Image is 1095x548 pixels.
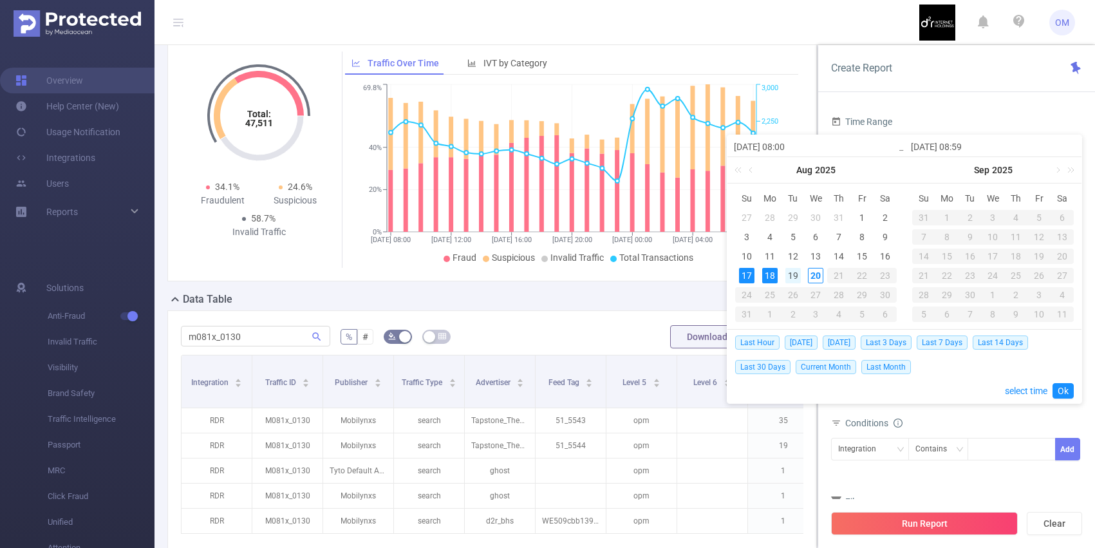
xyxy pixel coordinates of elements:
[831,117,892,127] span: Time Range
[831,62,892,74] span: Create Report
[850,189,874,208] th: Fri
[335,378,370,387] span: Publisher
[827,307,850,322] div: 4
[517,377,524,381] i: icon: caret-up
[762,268,778,283] div: 18
[1051,210,1074,225] div: 6
[586,377,593,381] i: icon: caret-up
[854,249,870,264] div: 15
[781,189,805,208] th: Tue
[912,227,935,247] td: September 7, 2025
[1027,229,1051,245] div: 12
[854,229,870,245] div: 8
[912,266,935,285] td: September 21, 2025
[808,229,823,245] div: 6
[449,377,456,381] i: icon: caret-up
[670,325,763,348] button: Download PDF
[516,377,524,384] div: Sort
[15,171,69,196] a: Users
[781,227,805,247] td: August 5, 2025
[724,377,731,381] i: icon: caret-up
[739,229,754,245] div: 3
[449,377,456,384] div: Sort
[739,268,754,283] div: 17
[1051,189,1074,208] th: Sat
[874,208,897,227] td: August 2, 2025
[758,266,781,285] td: August 18, 2025
[762,117,778,126] tspan: 2,250
[1004,193,1027,204] span: Th
[912,229,935,245] div: 7
[732,157,749,183] a: Last year (Control + left)
[827,227,850,247] td: August 7, 2025
[959,305,982,324] td: October 7, 2025
[402,378,444,387] span: Traffic Type
[814,157,837,183] a: 2025
[388,332,396,340] i: icon: bg-colors
[982,227,1005,247] td: September 10, 2025
[46,275,84,301] span: Solutions
[874,266,897,285] td: August 23, 2025
[874,189,897,208] th: Sat
[973,157,991,183] a: Sep
[912,307,935,322] div: 5
[785,229,801,245] div: 5
[303,377,310,381] i: icon: caret-up
[735,227,758,247] td: August 3, 2025
[912,189,935,208] th: Sun
[735,247,758,266] td: August 10, 2025
[935,268,959,283] div: 22
[1004,307,1027,322] div: 9
[935,193,959,204] span: Mo
[758,287,781,303] div: 25
[912,268,935,283] div: 21
[805,193,828,204] span: We
[831,512,1018,535] button: Run Report
[1051,285,1074,305] td: October 4, 2025
[805,189,828,208] th: Wed
[762,249,778,264] div: 11
[1027,208,1051,227] td: September 5, 2025
[805,266,828,285] td: August 20, 2025
[982,229,1005,245] div: 10
[653,377,660,381] i: icon: caret-up
[959,247,982,266] td: September 16, 2025
[46,199,78,225] a: Reports
[1027,247,1051,266] td: September 19, 2025
[1027,249,1051,264] div: 19
[808,249,823,264] div: 13
[982,266,1005,285] td: September 24, 2025
[15,93,119,119] a: Help Center (New)
[550,252,604,263] span: Invalid Traffic
[805,305,828,324] td: September 3, 2025
[827,193,850,204] span: Th
[467,59,476,68] i: icon: bar-chart
[912,208,935,227] td: August 31, 2025
[874,247,897,266] td: August 16, 2025
[1004,285,1027,305] td: October 2, 2025
[1027,266,1051,285] td: September 26, 2025
[653,377,660,384] div: Sort
[453,252,476,263] span: Fraud
[362,332,368,342] span: #
[959,229,982,245] div: 9
[1051,249,1074,264] div: 20
[491,236,531,244] tspan: [DATE] 16:00
[251,213,276,223] span: 58.7%
[991,157,1014,183] a: 2025
[1051,157,1063,183] a: Next month (PageDown)
[874,287,897,303] div: 30
[874,285,897,305] td: August 30, 2025
[912,287,935,303] div: 28
[762,210,778,225] div: 28
[1051,307,1074,322] div: 11
[1027,285,1051,305] td: October 3, 2025
[46,207,78,217] span: Reports
[935,249,959,264] div: 15
[245,118,273,128] tspan: 47,511
[1027,227,1051,247] td: September 12, 2025
[781,305,805,324] td: September 2, 2025
[823,335,856,350] span: [DATE]
[14,10,141,37] img: Protected Media
[48,406,154,432] span: Traffic Intelligence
